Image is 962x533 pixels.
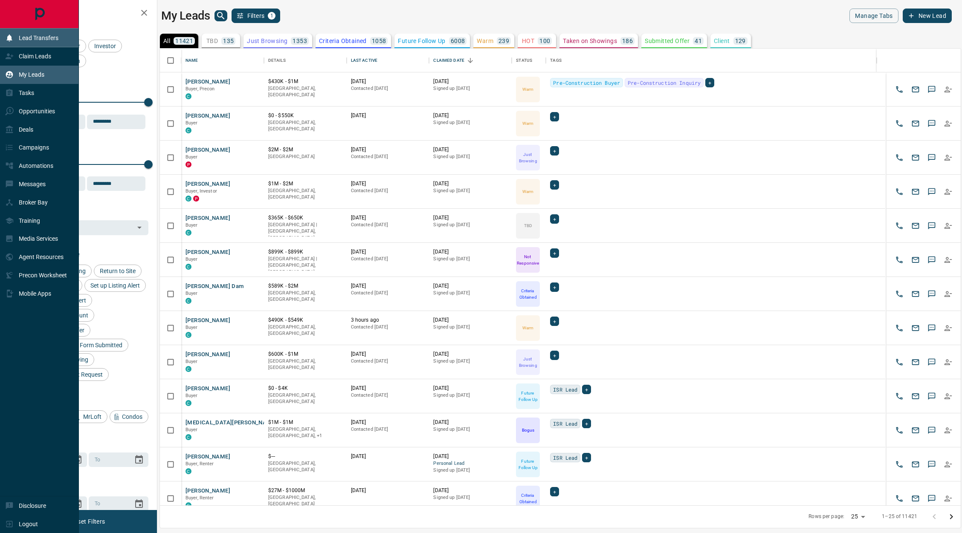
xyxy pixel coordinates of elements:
[351,85,425,92] p: Contacted [DATE]
[927,426,936,435] svg: Sms
[268,392,342,405] p: [GEOGRAPHIC_DATA], [GEOGRAPHIC_DATA]
[268,214,342,222] p: $365K - $650K
[185,222,198,228] span: Buyer
[944,426,952,435] svg: Reallocate
[895,290,904,298] svg: Call
[909,492,922,505] button: Email
[909,219,922,232] button: Email
[553,112,556,121] span: +
[268,222,342,242] p: [GEOGRAPHIC_DATA] | [GEOGRAPHIC_DATA], [GEOGRAPHIC_DATA]
[925,151,938,164] button: SMS
[433,146,507,153] p: [DATE]
[909,390,922,403] button: Email
[319,38,367,44] p: Criteria Obtained
[517,356,539,369] p: Just Browsing
[909,322,922,334] button: Email
[522,120,533,127] p: Warm
[88,40,122,52] div: Investor
[927,290,936,298] svg: Sms
[84,279,146,292] div: Set up Listing Alert
[524,222,532,229] p: TBD
[398,38,445,44] p: Future Follow Up
[268,426,342,439] p: Toronto
[351,317,425,324] p: 3 hours ago
[909,288,922,300] button: Email
[944,358,952,366] svg: Reallocate
[347,49,429,72] div: Last Active
[517,390,539,403] p: Future Follow Up
[268,324,342,337] p: [GEOGRAPHIC_DATA], [GEOGRAPHIC_DATA]
[351,419,425,426] p: [DATE]
[268,351,342,358] p: $600K - $1M
[351,78,425,85] p: [DATE]
[433,317,507,324] p: [DATE]
[553,181,556,189] span: +
[268,180,342,187] p: $1M - $2M
[942,322,954,334] button: Reallocate
[911,324,920,332] svg: Email
[185,161,191,167] div: property.ca
[433,282,507,290] p: [DATE]
[185,325,198,330] span: Buyer
[433,180,507,187] p: [DATE]
[133,222,145,233] button: Open
[185,248,230,256] button: [PERSON_NAME]
[895,256,904,264] svg: Call
[223,38,234,44] p: 135
[925,185,938,198] button: SMS
[911,85,920,94] svg: Email
[351,256,425,262] p: Contacted [DATE]
[451,38,465,44] p: 6008
[895,426,904,435] svg: Call
[553,385,577,394] span: ISR Lead
[925,254,938,266] button: SMS
[91,43,119,49] span: Investor
[553,147,556,155] span: +
[925,322,938,334] button: SMS
[268,112,342,119] p: $0 - $550K
[550,180,559,190] div: +
[185,196,191,202] div: condos.ca
[695,38,702,44] p: 41
[185,385,230,393] button: [PERSON_NAME]
[185,112,230,120] button: [PERSON_NAME]
[553,78,620,87] span: Pre-Construction Buyer
[628,78,701,87] span: Pre-Construction Inquiry
[942,356,954,369] button: Reallocate
[893,117,906,130] button: Call
[705,78,714,87] div: +
[942,219,954,232] button: Reallocate
[909,151,922,164] button: Email
[893,254,906,266] button: Call
[185,188,217,194] span: Buyer, Investor
[372,38,386,44] p: 1058
[185,419,277,427] button: [MEDICAL_DATA][PERSON_NAME]
[942,288,954,300] button: Reallocate
[268,187,342,201] p: [GEOGRAPHIC_DATA], [GEOGRAPHIC_DATA]
[433,426,507,433] p: Signed up [DATE]
[942,83,954,96] button: Reallocate
[942,151,954,164] button: Reallocate
[517,288,539,300] p: Criteria Obtained
[550,282,559,292] div: +
[351,282,425,290] p: [DATE]
[585,453,588,462] span: +
[893,492,906,505] button: Call
[911,290,920,298] svg: Email
[119,413,145,420] span: Condos
[848,510,868,523] div: 25
[714,38,730,44] p: Client
[942,492,954,505] button: Reallocate
[925,83,938,96] button: SMS
[909,356,922,369] button: Email
[185,351,230,359] button: [PERSON_NAME]
[351,248,425,256] p: [DATE]
[433,49,464,72] div: Claimed Date
[433,324,507,331] p: Signed up [DATE]
[893,219,906,232] button: Call
[351,49,377,72] div: Last Active
[585,419,588,428] span: +
[351,385,425,392] p: [DATE]
[351,146,425,153] p: [DATE]
[433,222,507,228] p: Signed up [DATE]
